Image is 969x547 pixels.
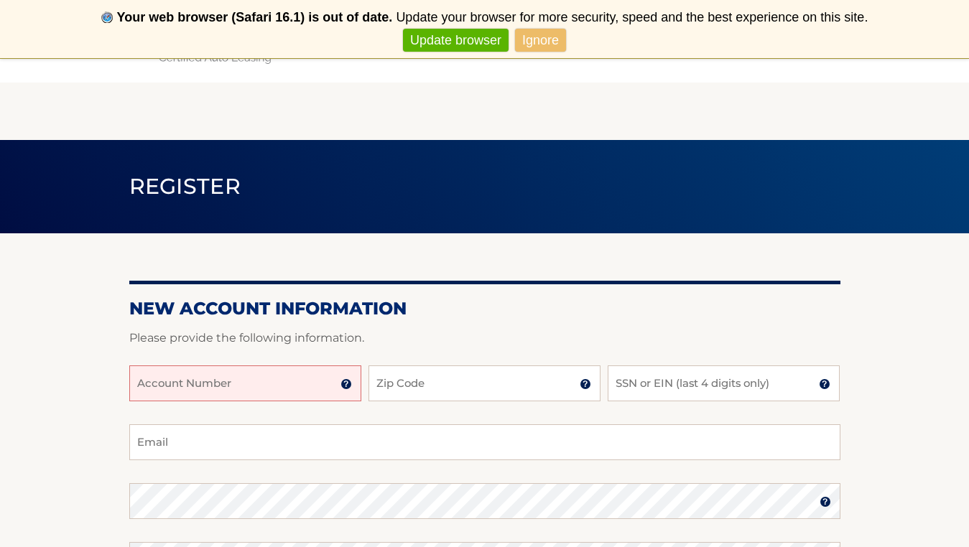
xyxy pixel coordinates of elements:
[129,328,840,348] p: Please provide the following information.
[368,365,601,401] input: Zip Code
[129,365,361,401] input: Account Number
[819,378,830,390] img: tooltip.svg
[129,173,241,200] span: Register
[396,10,868,24] span: Update your browser for more security, speed and the best experience on this site.
[820,496,831,508] img: tooltip.svg
[117,10,393,24] b: Your web browser (Safari 16.1) is out of date.
[580,378,591,390] img: tooltip.svg
[340,378,352,390] img: tooltip.svg
[129,298,840,319] h2: New Account Information
[129,424,840,460] input: Email
[403,29,509,52] a: Update browser
[608,365,840,401] input: SSN or EIN (last 4 digits only)
[515,29,566,52] a: Ignore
